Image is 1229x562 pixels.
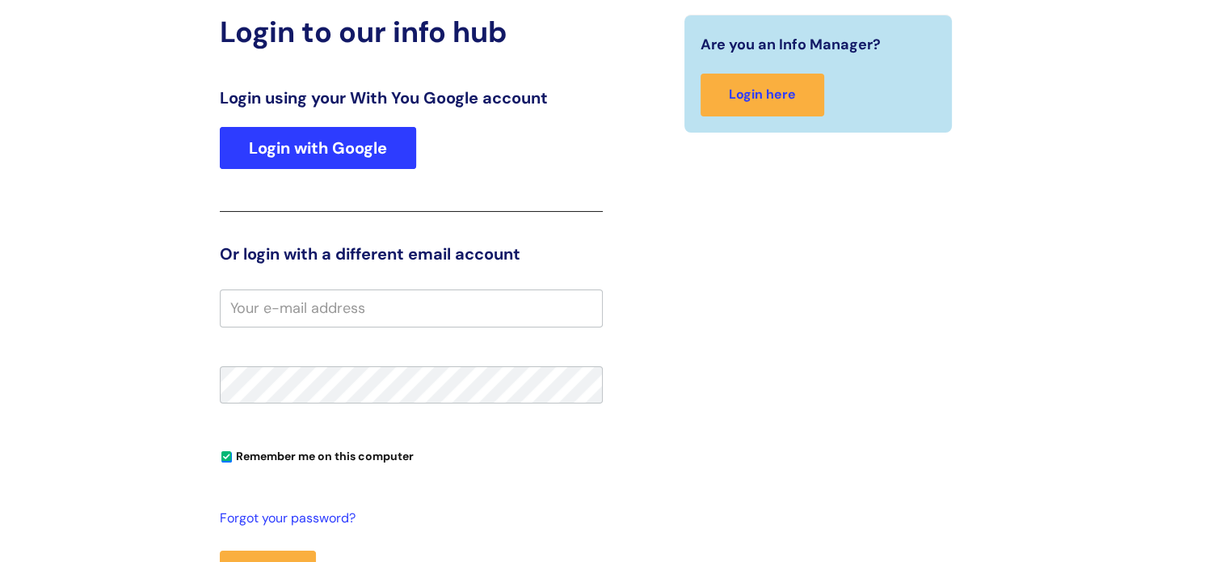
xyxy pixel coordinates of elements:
[220,244,603,264] h3: Or login with a different email account
[221,452,232,463] input: Remember me on this computer
[220,507,595,530] a: Forgot your password?
[701,74,824,116] a: Login here
[220,446,414,463] label: Remember me on this computer
[701,32,881,57] span: Are you an Info Manager?
[220,289,603,327] input: Your e-mail address
[220,15,603,49] h2: Login to our info hub
[220,442,603,468] div: You can uncheck this option if you're logging in from a shared device
[220,127,416,169] a: Login with Google
[220,88,603,108] h3: Login using your With You Google account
